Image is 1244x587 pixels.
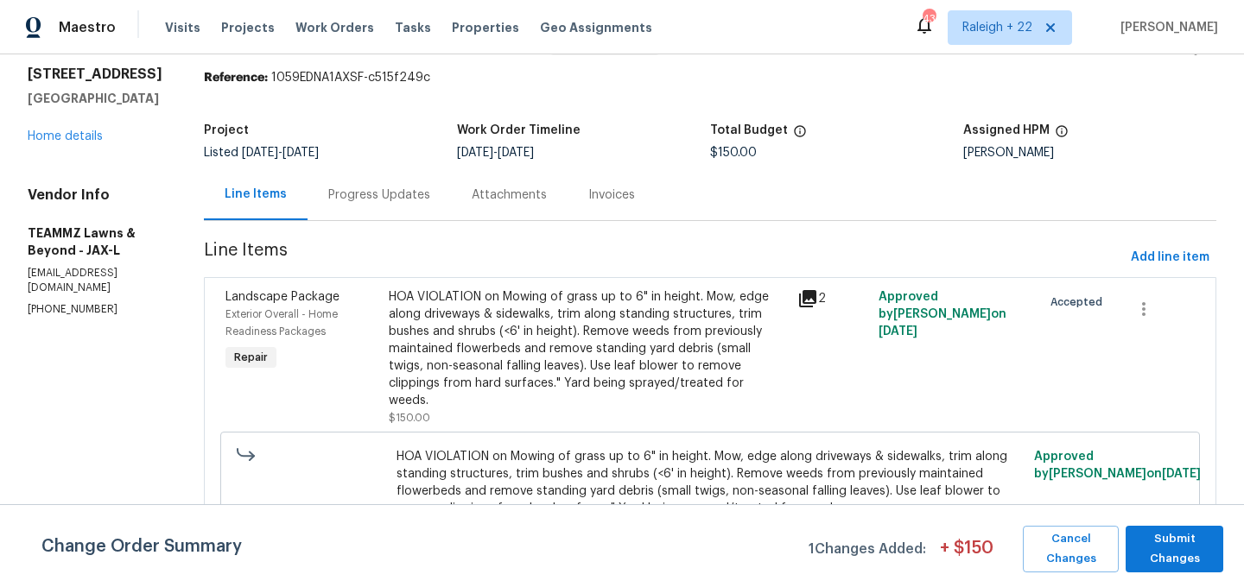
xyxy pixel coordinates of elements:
[879,325,917,338] span: [DATE]
[204,147,319,159] span: Listed
[204,242,1124,274] span: Line Items
[28,130,103,142] a: Home details
[1162,468,1201,480] span: [DATE]
[204,124,249,136] h5: Project
[1134,529,1215,569] span: Submit Changes
[41,526,242,572] span: Change Order Summary
[879,291,1006,338] span: Approved by [PERSON_NAME] on
[963,147,1216,159] div: [PERSON_NAME]
[295,19,374,36] span: Work Orders
[389,288,787,409] div: HOA VIOLATION on Mowing of grass up to 6" in height. Mow, edge along driveways & sidewalks, trim ...
[28,224,162,259] h5: TEAMMZ Lawns & Beyond - JAX-L
[457,147,493,159] span: [DATE]
[1114,19,1218,36] span: [PERSON_NAME]
[588,186,635,204] div: Invoices
[1050,293,1109,311] span: Accepted
[923,10,935,28] div: 435
[397,448,1025,517] span: HOA VIOLATION on Mowing of grass up to 6" in height. Mow, edge along driveways & sidewalks, trim ...
[225,309,338,337] span: Exterior Overall - Home Readiness Packages
[1126,526,1223,572] button: Submit Changes
[797,288,868,309] div: 2
[963,124,1050,136] h5: Assigned HPM
[328,186,430,204] div: Progress Updates
[1034,451,1201,480] span: Approved by [PERSON_NAME] on
[225,186,287,203] div: Line Items
[28,66,162,83] h2: [STREET_ADDRESS]
[28,186,162,204] h4: Vendor Info
[204,69,1216,86] div: 1059EDNA1AXSF-c515f249c
[221,19,275,36] span: Projects
[389,413,430,423] span: $150.00
[1055,124,1069,147] span: The hpm assigned to this work order.
[204,72,268,84] b: Reference:
[452,19,519,36] span: Properties
[282,147,319,159] span: [DATE]
[793,124,807,147] span: The total cost of line items that have been proposed by Opendoor. This sum includes line items th...
[472,186,547,204] div: Attachments
[809,533,926,572] span: 1 Changes Added:
[1023,526,1119,572] button: Cancel Changes
[498,147,534,159] span: [DATE]
[940,540,993,572] span: + $ 150
[710,124,788,136] h5: Total Budget
[457,147,534,159] span: -
[242,147,319,159] span: -
[1124,242,1216,274] button: Add line item
[28,266,162,295] p: [EMAIL_ADDRESS][DOMAIN_NAME]
[242,147,278,159] span: [DATE]
[1131,247,1209,268] span: Add line item
[395,22,431,34] span: Tasks
[225,291,340,303] span: Landscape Package
[165,19,200,36] span: Visits
[227,349,275,366] span: Repair
[457,124,581,136] h5: Work Order Timeline
[28,90,162,107] h5: [GEOGRAPHIC_DATA]
[28,302,162,317] p: [PHONE_NUMBER]
[710,147,757,159] span: $150.00
[1031,529,1110,569] span: Cancel Changes
[59,19,116,36] span: Maestro
[540,19,652,36] span: Geo Assignments
[962,19,1032,36] span: Raleigh + 22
